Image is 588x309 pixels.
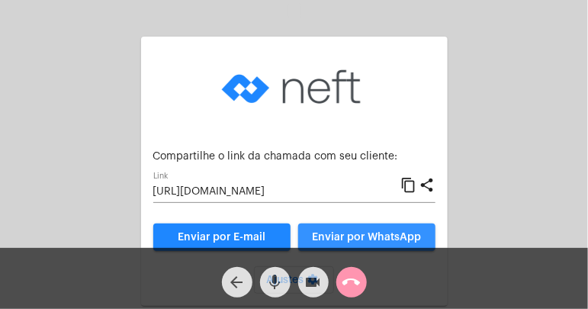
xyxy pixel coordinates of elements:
[153,224,291,251] a: Enviar por E-mail
[218,49,371,125] img: logo-neft-novo-2.png
[266,273,284,291] mat-icon: mic
[419,176,435,195] mat-icon: share
[312,232,421,243] span: Enviar por WhatsApp
[304,273,323,291] mat-icon: videocam
[401,176,417,195] mat-icon: content_copy
[228,273,246,291] mat-icon: arrow_back
[153,151,435,163] p: Compartilhe o link da chamada com seu cliente:
[298,224,435,251] button: Enviar por WhatsApp
[342,273,361,291] mat-icon: call_end
[178,232,265,243] span: Enviar por E-mail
